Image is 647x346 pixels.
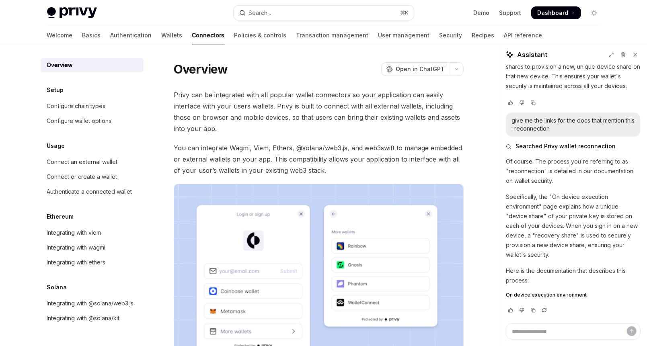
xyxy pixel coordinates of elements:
a: Integrating with wagmi [41,240,144,255]
span: Searched Privy wallet reconnection [516,142,616,150]
p: Here is the documentation that describes this process: [506,266,641,285]
button: Vote that response was not good [517,306,527,314]
a: Integrating with @solana/web3.js [41,296,144,311]
a: Connectors [192,26,225,45]
div: give me the links for the docs that mention this : reconnection [511,117,635,133]
h1: Overview [174,62,228,76]
button: Vote that response was not good [517,99,527,107]
span: You can integrate Wagmi, Viem, Ethers, @solana/web3.js, and web3swift to manage embedded or exter... [174,142,464,176]
a: Welcome [47,26,73,45]
a: Authenticate a connected wallet [41,184,144,199]
a: Policies & controls [234,26,287,45]
a: Recipes [472,26,495,45]
a: Connect or create a wallet [41,170,144,184]
textarea: Ask a question... [506,323,641,340]
a: Security [440,26,462,45]
a: Demo [474,9,490,17]
span: On device execution environment [506,292,587,298]
a: Support [499,9,522,17]
div: Integrating with @solana/kit [47,313,120,323]
div: Integrating with viem [47,228,101,237]
a: Integrating with ethers [41,255,144,270]
div: Connect an external wallet [47,157,118,167]
span: ⌘ K [401,10,409,16]
div: Search... [249,8,271,18]
button: Reload last chat [540,306,549,314]
button: Copy chat response [528,99,538,107]
button: Toggle dark mode [587,6,600,19]
a: Integrating with @solana/kit [41,311,144,326]
span: Privy can be integrated with all popular wallet connectors so your application can easily interfa... [174,89,464,134]
span: Open in ChatGPT [396,65,445,73]
div: Connect or create a wallet [47,172,117,182]
h5: Usage [47,141,65,151]
div: Configure chain types [47,101,106,111]
h5: Solana [47,283,67,292]
a: Basics [82,26,101,45]
button: Open search [234,6,414,20]
button: Searched Privy wallet reconnection [506,142,641,150]
button: Vote that response was good [506,306,516,314]
div: Integrating with @solana/web3.js [47,299,134,308]
a: API reference [504,26,542,45]
a: Connect an external wallet [41,155,144,169]
div: Configure wallet options [47,116,112,126]
button: Copy chat response [528,306,538,314]
h5: Ethereum [47,212,74,221]
button: Vote that response was good [506,99,516,107]
div: Overview [47,60,73,70]
a: User management [378,26,430,45]
a: On device execution environment [506,292,641,298]
a: Transaction management [296,26,369,45]
p: Of course. The process you're referring to as "reconnection" is detailed in our documentation on ... [506,157,641,186]
h5: Setup [47,85,64,95]
button: Open in ChatGPT [381,62,450,76]
div: Integrating with wagmi [47,243,106,252]
a: Wallets [162,26,183,45]
p: Specifically, the "On device execution environment" page explains how a unique "device share" of ... [506,192,641,260]
a: Integrating with viem [41,225,144,240]
span: Dashboard [538,9,569,17]
a: Configure chain types [41,99,144,113]
div: Integrating with ethers [47,258,106,267]
a: Overview [41,58,144,72]
a: Configure wallet options [41,114,144,128]
span: Assistant [517,50,547,59]
a: Authentication [111,26,152,45]
a: Dashboard [531,6,581,19]
div: Authenticate a connected wallet [47,187,132,197]
button: Send message [627,326,637,336]
img: light logo [47,7,97,18]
